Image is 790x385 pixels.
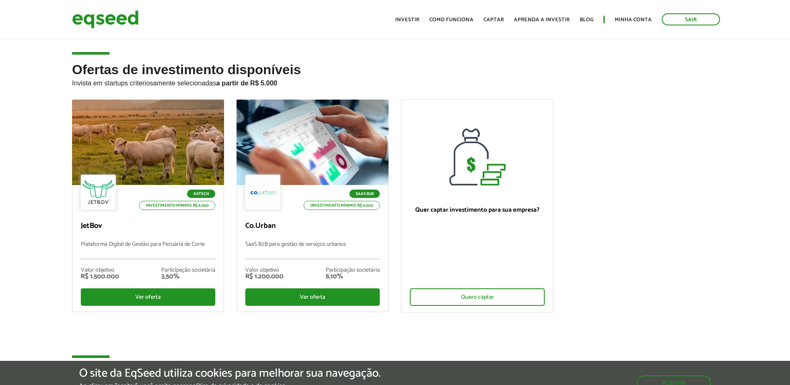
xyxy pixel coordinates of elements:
[81,267,119,273] div: Valor objetivo
[161,273,215,280] div: 3,50%
[245,288,380,306] div: Ver oferta
[72,100,224,312] a: Agtech Investimento mínimo: R$ 5.000 JetBov Plataforma Digital de Gestão para Pecuária de Corte V...
[81,273,119,280] div: R$ 1.500.000
[237,100,389,312] a: SaaS B2B Investimento mínimo: R$ 5.000 Co.Urban SaaS B2B para gestão de serviços urbanos Valor ob...
[304,201,380,210] p: Investimento mínimo: R$ 5.000
[139,201,215,210] p: Investimento mínimo: R$ 5.000
[326,273,380,280] div: 8,10%
[662,13,720,25] a: Sair
[161,267,215,273] div: Participação societária
[72,8,139,30] img: EqSeed
[81,241,215,259] p: Plataforma Digital de Gestão para Pecuária de Corte
[514,17,570,22] a: Aprenda a investir
[245,267,284,273] div: Valor objetivo
[81,222,215,231] p: JetBov
[580,17,593,22] a: Blog
[483,17,504,22] a: Captar
[245,222,380,231] p: Co.Urban
[326,267,380,273] div: Participação societária
[72,62,718,100] h2: Ofertas de investimento disponíveis
[81,288,215,306] div: Ver oferta
[216,80,277,87] strong: a partir de R$ 5.000
[79,367,381,380] h5: O site da EqSeed utiliza cookies para melhorar sua navegação.
[429,17,474,22] a: Como funciona
[187,190,215,198] p: Agtech
[72,77,718,87] p: Invista em startups criteriosamente selecionadas
[395,17,419,22] a: Investir
[615,17,652,22] a: Minha conta
[349,190,380,198] p: SaaS B2B
[245,273,284,280] div: R$ 1.200.000
[401,100,553,312] a: Quer captar investimento para sua empresa? Quero captar
[410,288,544,306] div: Quero captar
[410,206,544,214] p: Quer captar investimento para sua empresa?
[245,241,380,259] p: SaaS B2B para gestão de serviços urbanos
